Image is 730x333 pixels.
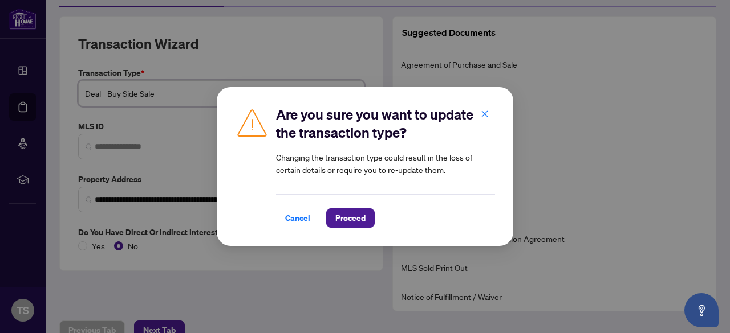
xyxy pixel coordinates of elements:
button: Open asap [684,293,719,327]
span: close [481,110,489,118]
button: Cancel [276,208,319,228]
h2: Are you sure you want to update the transaction type? [276,105,495,142]
button: Proceed [326,208,375,228]
img: Caution Img [235,105,269,139]
span: Cancel [285,209,310,227]
span: Proceed [335,209,366,227]
article: Changing the transaction type could result in the loss of certain details or require you to re-up... [276,151,495,176]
